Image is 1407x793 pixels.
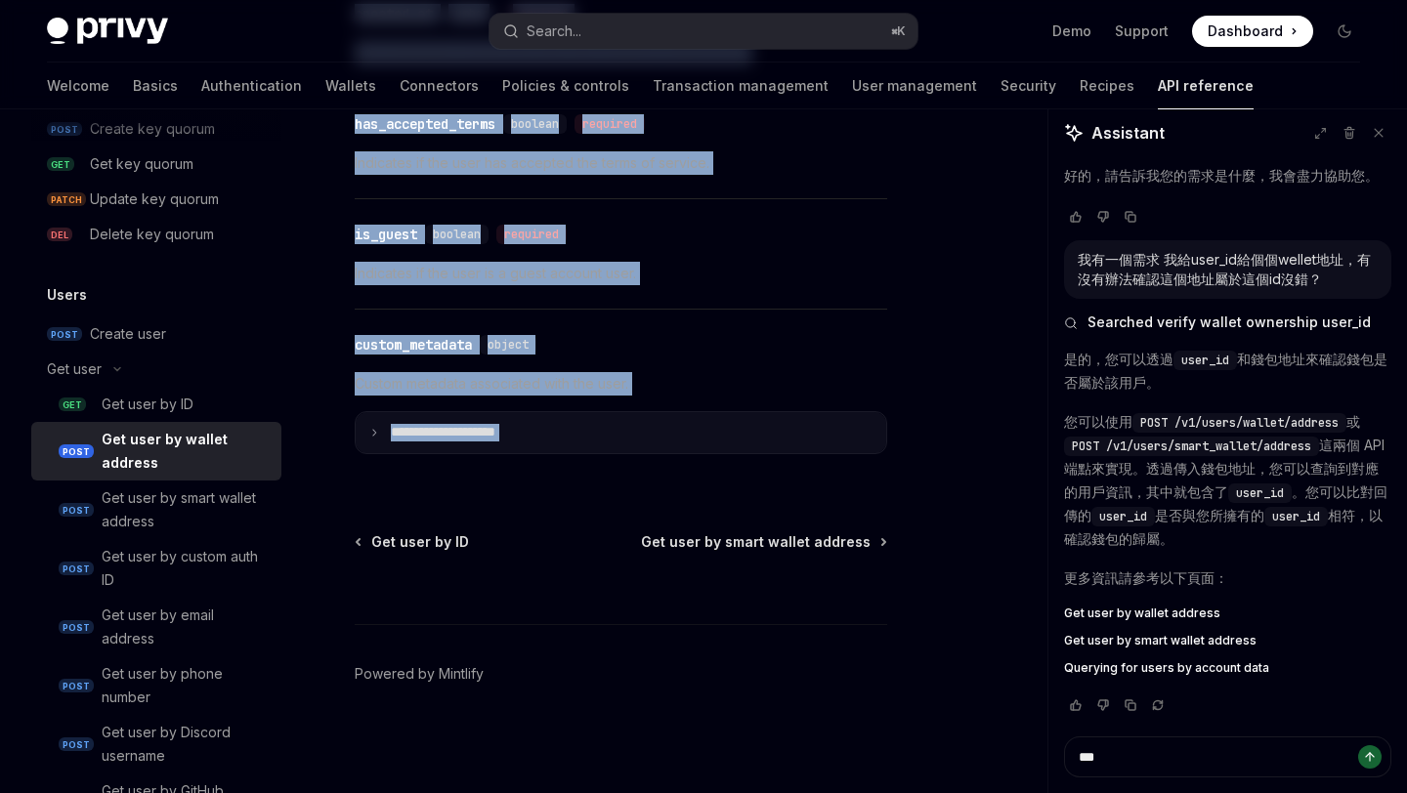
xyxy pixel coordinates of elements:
[527,20,581,43] div: Search...
[511,116,559,132] span: boolean
[59,397,86,412] span: GET
[1099,509,1147,524] span: user_id
[490,14,917,49] button: Open search
[31,316,281,352] a: POSTCreate user
[1078,250,1378,289] div: 我有一個需求 我給user_id給個個wellet地址，有沒有辦法確認這個地址屬於這個id沒錯？
[496,225,567,244] div: required
[90,322,166,346] div: Create user
[47,192,86,207] span: PATCH
[1064,605,1220,621] span: Get user by wallet address
[1236,485,1284,501] span: user_id
[1064,313,1391,332] button: Searched verify wallet ownership user_id
[1052,21,1091,41] a: Demo
[355,335,472,355] div: custom_metadata
[133,63,178,109] a: Basics
[1064,164,1391,188] p: 好的，請告訴我您的需求是什麼，我會盡力協助您。
[47,283,87,307] h5: Users
[47,18,168,45] img: dark logo
[90,188,219,211] div: Update key quorum
[1140,415,1339,431] span: POST /v1/users/wallet/address
[102,721,270,768] div: Get user by Discord username
[1080,63,1134,109] a: Recipes
[355,225,417,244] div: is_guest
[355,151,887,175] p: Indicates if the user has accepted the terms of service.
[59,620,94,635] span: POST
[1158,63,1254,109] a: API reference
[31,656,281,715] a: POSTGet user by phone number
[59,503,94,518] span: POST
[102,428,270,475] div: Get user by wallet address
[852,63,977,109] a: User management
[102,486,270,533] div: Get user by smart wallet address
[1064,633,1257,648] span: Get user by smart wallet address
[1091,121,1165,145] span: Assistant
[1001,63,1056,109] a: Security
[90,223,214,246] div: Delete key quorum
[653,63,829,109] a: Transaction management
[47,228,72,242] span: DEL
[1064,695,1087,715] button: Vote that response was good
[1064,605,1391,621] a: Get user by wallet address
[400,63,479,109] a: Connectors
[1119,695,1142,715] button: Copy chat response
[1072,438,1311,454] span: POST /v1/users/smart_wallet/address
[371,532,469,552] span: Get user by ID
[31,598,281,656] a: POSTGet user by email address
[1192,16,1313,47] a: Dashboard
[1115,21,1169,41] a: Support
[102,393,193,416] div: Get user by ID
[102,662,270,709] div: Get user by phone number
[1091,695,1115,715] button: Vote that response was not good
[641,532,871,552] span: Get user by smart wallet address
[31,146,281,182] a: GETGet key quorum
[355,114,495,134] div: has_accepted_terms
[1064,660,1391,676] a: Querying for users by account data
[502,63,629,109] a: Policies & controls
[1064,566,1391,590] p: 更多資訊請參考以下頁面：
[201,63,302,109] a: Authentication
[31,422,281,480] a: POSTGet user by wallet address
[102,545,270,592] div: Get user by custom auth ID
[1146,695,1170,715] button: Reload last chat
[31,217,281,252] a: DELDelete key quorum
[31,539,281,598] a: POSTGet user by custom auth ID
[325,63,376,109] a: Wallets
[355,372,887,396] p: Custom metadata associated with the user.
[59,679,94,693] span: POST
[1119,207,1142,227] button: Copy chat response
[47,63,109,109] a: Welcome
[102,604,270,650] div: Get user by email address
[433,227,481,242] span: boolean
[1064,660,1269,676] span: Querying for users by account data
[357,532,469,552] a: Get user by ID
[355,664,484,684] a: Powered by Mintlify
[488,337,529,353] span: object
[1064,348,1391,395] p: 是的，您可以透過 和錢包地址來確認錢包是否屬於該用戶。
[1181,353,1229,368] span: user_id
[47,327,82,342] span: POST
[1064,207,1087,227] button: Vote that response was good
[1208,21,1283,41] span: Dashboard
[355,262,887,285] p: Indicates if the user is a guest account user.
[1064,633,1391,648] a: Get user by smart wallet address
[1064,410,1391,551] p: 您可以使用 或 這兩個 API 端點來實現。透過傳入錢包地址，您可以查詢到對應的用戶資訊，其中就包含了 。您可以比對回傳的 是否與您所擁有的 相符，以確認錢包的歸屬。
[1329,16,1360,47] button: Toggle dark mode
[59,444,94,459] span: POST
[1064,736,1391,777] textarea: Ask a question...
[31,387,281,422] a: GETGet user by ID
[59,737,94,752] span: POST
[641,532,885,552] a: Get user by smart wallet address
[47,157,74,172] span: GET
[575,114,645,134] div: required
[31,715,281,773] a: POSTGet user by Discord username
[1358,745,1382,769] button: Send message
[47,357,102,381] div: Get user
[1272,509,1320,524] span: user_id
[1091,207,1115,227] button: Vote that response was not good
[31,352,281,387] button: Toggle Get user section
[891,23,906,39] span: ⌘ K
[31,480,281,539] a: POSTGet user by smart wallet address
[31,182,281,217] a: PATCHUpdate key quorum
[59,562,94,576] span: POST
[90,152,193,176] div: Get key quorum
